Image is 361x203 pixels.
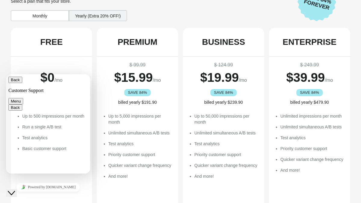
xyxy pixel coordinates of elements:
[280,135,344,141] li: Test analytics
[280,156,344,162] li: Quicker variant change frequency
[40,37,63,47] div: FREE
[200,70,239,85] span: $ 19.99
[40,70,54,85] span: $ 0
[6,74,90,174] iframe: chat widget
[194,141,258,147] li: Test analytics
[286,70,325,85] span: $ 39.99
[189,61,258,69] div: $ 124.99
[194,152,258,158] li: Priority customer support
[108,152,172,158] li: Priority customer support
[69,10,127,21] div: Yearly (Extra 20% OFF!)
[6,180,90,194] iframe: chat widget
[114,70,153,85] span: $ 15.99
[124,89,151,96] div: SAVE 84%
[194,162,258,168] li: Quicker variant change frequency
[11,10,69,21] div: Monthly
[210,89,237,96] div: SAVE 84%
[280,146,344,152] li: Priority customer support
[103,99,172,105] div: billed yearly $191.90
[275,61,344,69] div: $ 249.99
[280,113,344,119] li: Unlimited impressions per month
[202,37,245,47] div: BUSINESS
[239,78,247,83] span: /mo
[275,99,344,105] div: billed yearly $479.90
[296,89,323,96] div: SAVE 84%
[108,130,172,136] li: Unlimited simultaneous A/B tests
[153,78,161,83] span: /mo
[280,124,344,130] li: Unlimited simultaneous A/B tests
[118,37,157,47] div: PREMIUM
[194,130,258,136] li: Unlimited simultaneous A/B tests
[189,99,258,105] div: billed yearly $239.90
[325,78,333,83] span: /mo
[108,113,172,125] li: Up to 5,000 impressions per month
[6,179,25,197] iframe: chat widget
[108,162,172,168] li: Quicker variant change frequency
[108,173,172,179] li: And more!
[194,173,258,179] li: And more!
[283,37,337,47] div: ENTERPRISE
[280,167,344,173] li: And more!
[103,61,172,69] div: $ 99.99
[194,113,258,125] li: Up to 50,000 impressions per month
[108,141,172,147] li: Test analytics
